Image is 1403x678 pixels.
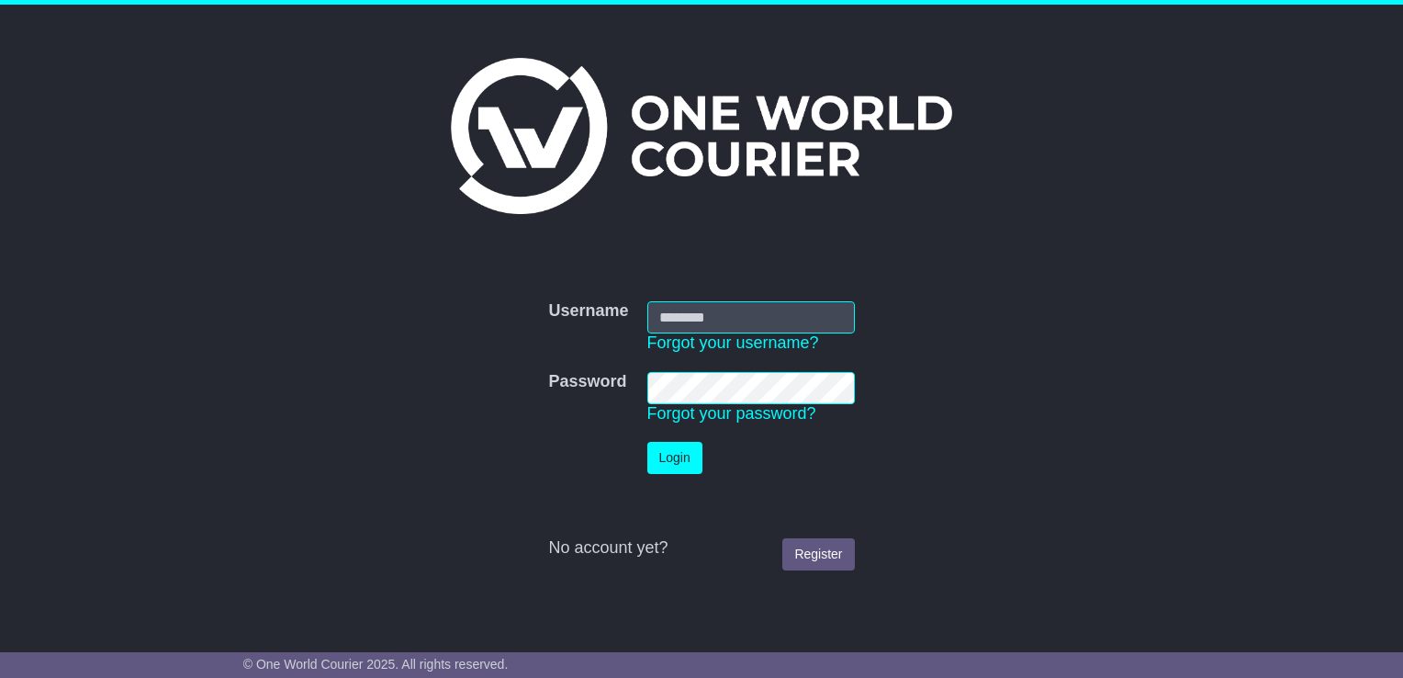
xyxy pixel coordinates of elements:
[548,301,628,322] label: Username
[647,404,816,423] a: Forgot your password?
[782,538,854,571] a: Register
[243,657,509,672] span: © One World Courier 2025. All rights reserved.
[647,442,702,474] button: Login
[548,538,854,559] div: No account yet?
[647,333,819,352] a: Forgot your username?
[451,58,952,214] img: One World
[548,372,626,392] label: Password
